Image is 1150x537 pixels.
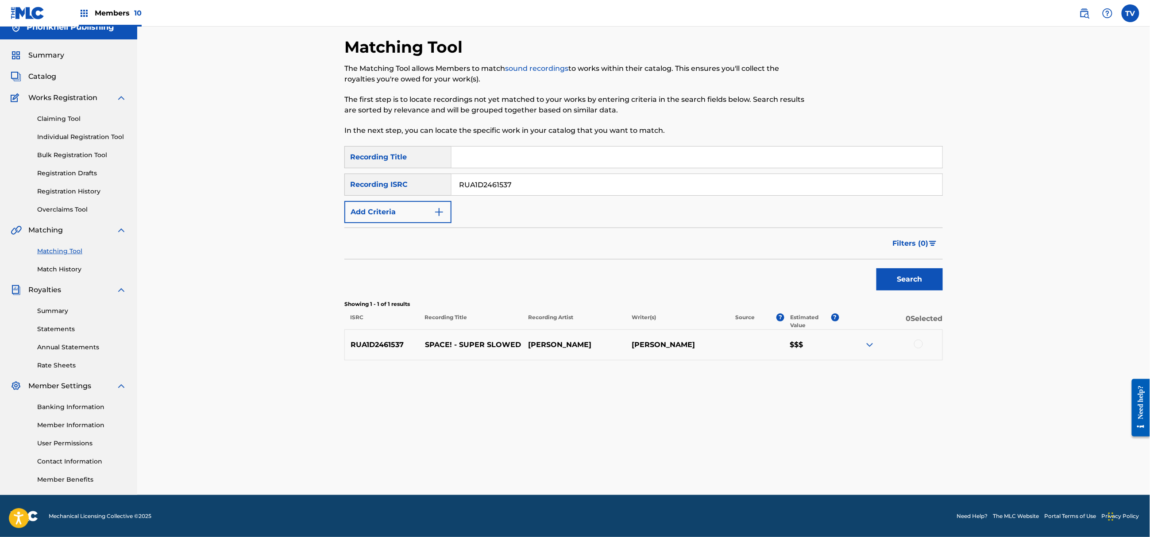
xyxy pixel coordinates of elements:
img: expand [116,381,127,391]
a: Summary [37,306,127,316]
a: Registration History [37,187,127,196]
img: 9d2ae6d4665cec9f34b9.svg [434,207,444,217]
p: Showing 1 - 1 of 1 results [344,300,943,308]
span: Mechanical Licensing Collective © 2025 [49,512,151,520]
p: Recording Title [419,313,522,329]
p: [PERSON_NAME] [626,340,729,350]
a: CatalogCatalog [11,71,56,82]
span: ? [776,313,784,321]
a: Matching Tool [37,247,127,256]
span: Summary [28,50,64,61]
img: logo [11,511,38,522]
img: filter [929,241,937,246]
div: Chat-Widget [1106,495,1150,537]
img: Matching [11,225,22,236]
div: User Menu [1122,4,1139,22]
p: $$$ [784,340,839,350]
img: search [1079,8,1090,19]
iframe: Chat Widget [1106,495,1150,537]
span: Filters ( 0 ) [893,238,929,249]
img: Top Rightsholders [79,8,89,19]
a: Individual Registration Tool [37,132,127,142]
img: Works Registration [11,93,22,103]
iframe: Resource Center [1125,372,1150,444]
h2: Matching Tool [344,37,467,57]
span: Royalties [28,285,61,295]
span: Member Settings [28,381,91,391]
div: Ziehen [1108,503,1114,530]
p: 0 Selected [839,313,943,329]
img: Summary [11,50,21,61]
p: [PERSON_NAME] [522,340,626,350]
a: Need Help? [957,512,988,520]
img: expand [864,340,875,350]
img: Accounts [11,22,21,33]
a: Registration Drafts [37,169,127,178]
img: Member Settings [11,381,21,391]
button: Filters (0) [888,232,943,255]
button: Search [876,268,943,290]
a: Bulk Registration Tool [37,151,127,160]
p: Estimated Value [790,313,831,329]
span: 10 [134,9,142,17]
a: sound recordings [505,64,568,73]
h5: Phonkhell Publishing [27,22,114,32]
div: Help [1099,4,1116,22]
a: The MLC Website [993,512,1039,520]
p: SPACE! - SUPER SLOWED [419,340,523,350]
a: Member Information [37,421,127,430]
p: Recording Artist [522,313,626,329]
img: help [1102,8,1113,19]
a: Public Search [1076,4,1093,22]
img: Royalties [11,285,21,295]
img: expand [116,285,127,295]
a: Rate Sheets [37,361,127,370]
a: Contact Information [37,457,127,466]
p: In the next step, you can locate the specific work in your catalog that you want to match. [344,125,805,136]
span: Works Registration [28,93,97,103]
img: Catalog [11,71,21,82]
p: The first step is to locate recordings not yet matched to your works by entering criteria in the ... [344,94,805,116]
a: Member Benefits [37,475,127,484]
a: Privacy Policy [1102,512,1139,520]
a: Statements [37,325,127,334]
span: Matching [28,225,63,236]
a: Overclaims Tool [37,205,127,214]
a: Portal Terms of Use [1045,512,1096,520]
p: ISRC [344,313,419,329]
span: ? [831,313,839,321]
a: Claiming Tool [37,114,127,124]
a: Annual Statements [37,343,127,352]
span: Members [95,8,142,18]
a: SummarySummary [11,50,64,61]
p: The Matching Tool allows Members to match to works within their catalog. This ensures you'll coll... [344,63,805,85]
img: expand [116,225,127,236]
p: RUA1D2461537 [345,340,419,350]
a: Banking Information [37,402,127,412]
a: User Permissions [37,439,127,448]
p: Source [736,313,755,329]
form: Search Form [344,146,943,295]
p: Writer(s) [626,313,729,329]
img: MLC Logo [11,7,45,19]
button: Add Criteria [344,201,452,223]
a: Match History [37,265,127,274]
img: expand [116,93,127,103]
span: Catalog [28,71,56,82]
